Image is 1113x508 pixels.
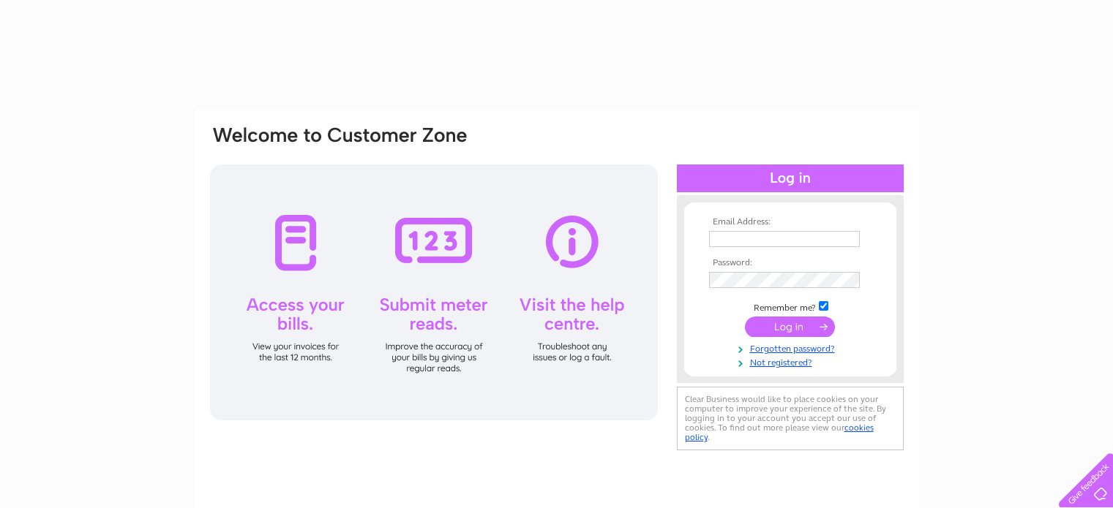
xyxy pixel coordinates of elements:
a: Forgotten password? [709,341,875,355]
td: Remember me? [705,299,875,314]
div: Clear Business would like to place cookies on your computer to improve your experience of the sit... [677,387,904,450]
a: Not registered? [709,355,875,368]
input: Submit [745,316,835,337]
th: Password: [705,258,875,268]
a: cookies policy [685,422,874,442]
th: Email Address: [705,217,875,227]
